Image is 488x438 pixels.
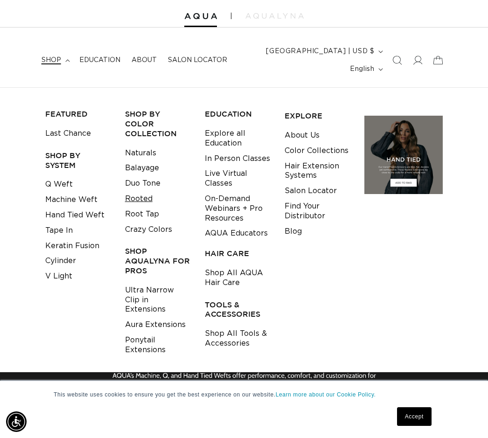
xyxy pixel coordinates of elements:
[285,199,350,224] a: Find Your Distributor
[344,60,387,78] button: English
[245,13,304,19] img: aqualyna.com
[285,159,350,184] a: Hair Extension Systems
[285,224,302,239] a: Blog
[205,166,270,191] a: Live Virtual Classes
[54,390,434,399] p: This website uses cookies to ensure you get the best experience on our website.
[125,176,160,191] a: Duo Tone
[168,56,227,64] span: Salon Locator
[205,226,268,241] a: AQUA Educators
[441,393,488,438] iframe: Chat Widget
[125,160,159,176] a: Balayage
[285,128,320,143] a: About Us
[260,42,387,60] button: [GEOGRAPHIC_DATA] | USD $
[125,222,172,237] a: Crazy Colors
[126,50,162,70] a: About
[285,143,349,159] a: Color Collections
[74,50,126,70] a: Education
[387,50,407,70] summary: Search
[125,333,190,358] a: Ponytail Extensions
[205,249,270,258] h3: HAIR CARE
[205,191,270,226] a: On-Demand Webinars + Pro Resources
[205,265,270,291] a: Shop All AQUA Hair Care
[266,47,374,56] span: [GEOGRAPHIC_DATA] | USD $
[125,109,190,138] h3: Shop by Color Collection
[205,109,270,119] h3: EDUCATION
[125,246,190,275] h3: Shop AquaLyna for Pros
[45,223,73,238] a: Tape In
[205,151,270,167] a: In Person Classes
[45,126,91,141] a: Last Chance
[125,146,156,161] a: Naturals
[6,411,27,432] div: Accessibility Menu
[205,126,270,151] a: Explore all Education
[125,207,159,222] a: Root Tap
[45,192,98,208] a: Machine Weft
[45,208,105,223] a: Hand Tied Weft
[45,269,72,284] a: V Light
[162,50,233,70] a: Salon Locator
[45,253,76,269] a: Cylinder
[45,177,73,192] a: Q Weft
[205,326,270,351] a: Shop All Tools & Accessories
[276,391,376,398] a: Learn more about our Cookie Policy.
[42,56,61,64] span: shop
[397,407,432,426] a: Accept
[45,151,111,170] h3: SHOP BY SYSTEM
[45,238,99,254] a: Keratin Fusion
[45,109,111,119] h3: FEATURED
[125,283,190,317] a: Ultra Narrow Clip in Extensions
[125,191,153,207] a: Rooted
[205,300,270,320] h3: TOOLS & ACCESSORIES
[132,56,157,64] span: About
[79,56,120,64] span: Education
[125,317,186,333] a: Aura Extensions
[285,183,337,199] a: Salon Locator
[350,64,374,74] span: English
[36,50,74,70] summary: shop
[184,13,217,20] img: Aqua Hair Extensions
[285,111,350,121] h3: EXPLORE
